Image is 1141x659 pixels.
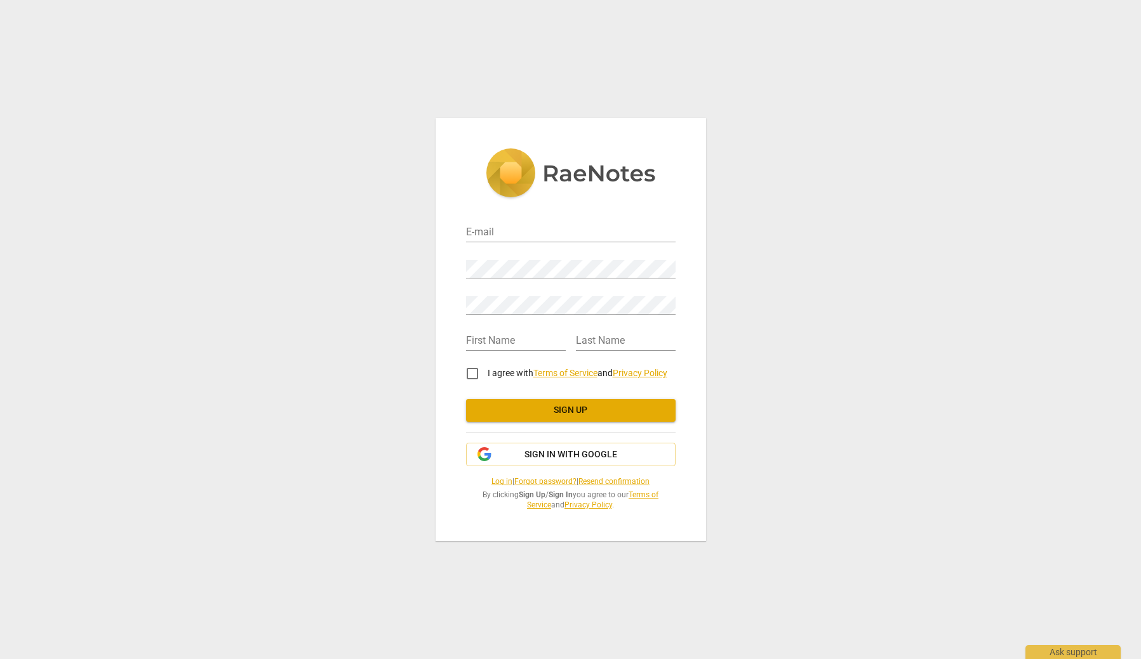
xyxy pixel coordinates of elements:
[533,368,597,378] a: Terms of Service
[1025,645,1121,659] div: Ask support
[514,477,577,486] a: Forgot password?
[564,500,612,509] a: Privacy Policy
[488,368,667,378] span: I agree with and
[476,404,665,417] span: Sign up
[491,477,512,486] a: Log in
[549,490,573,499] b: Sign In
[466,399,676,422] button: Sign up
[466,490,676,511] span: By clicking / you agree to our and .
[524,448,617,461] span: Sign in with Google
[466,476,676,487] span: | |
[613,368,667,378] a: Privacy Policy
[519,490,545,499] b: Sign Up
[486,148,656,200] img: 5ac2273c67554f335776073100b6d88f.svg
[578,477,650,486] a: Resend confirmation
[466,443,676,467] button: Sign in with Google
